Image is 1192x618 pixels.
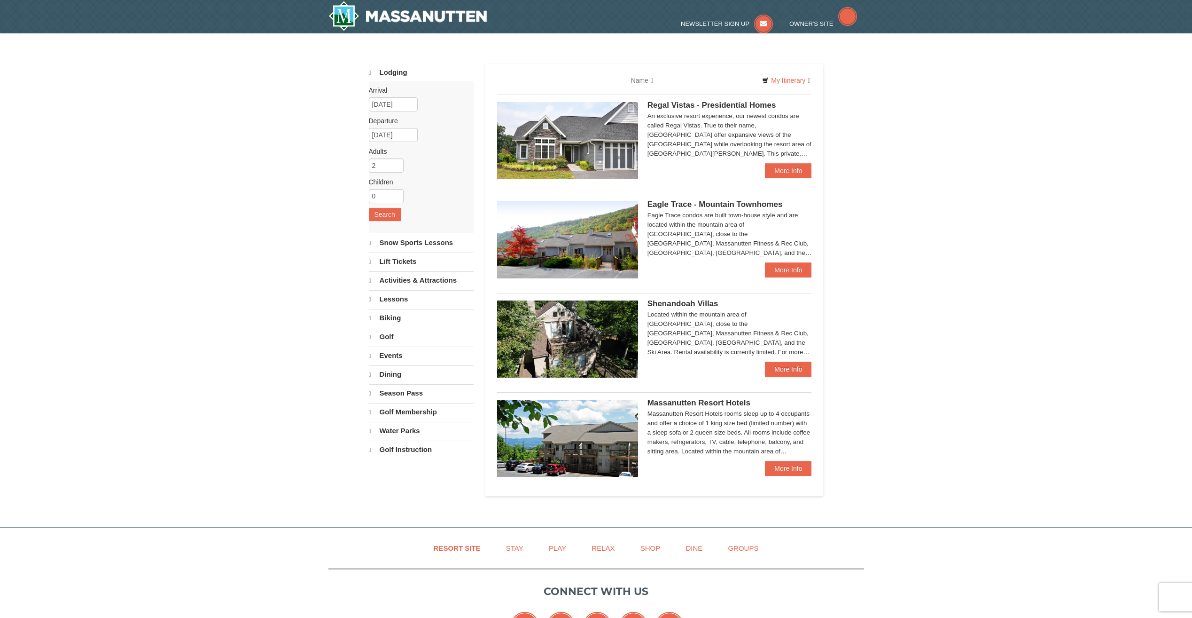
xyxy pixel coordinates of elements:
label: Adults [369,147,467,156]
div: An exclusive resort experience, our newest condos are called Regal Vistas. True to their name, [G... [647,111,812,158]
div: Located within the mountain area of [GEOGRAPHIC_DATA], close to the [GEOGRAPHIC_DATA], Massanutte... [647,310,812,357]
label: Departure [369,116,467,126]
a: Owner's Site [789,20,857,27]
a: Stay [494,538,535,559]
img: 19218983-1-9b289e55.jpg [497,201,638,278]
button: Search [369,208,401,221]
a: My Itinerary [756,73,816,87]
a: Play [537,538,578,559]
a: Events [369,347,474,364]
a: Golf Instruction [369,441,474,459]
a: Biking [369,309,474,327]
img: 19218991-1-902409a9.jpg [497,102,638,179]
div: Eagle Trace condos are built town-house style and are located within the mountain area of [GEOGRA... [647,211,812,258]
img: 19219019-2-e70bf45f.jpg [497,301,638,378]
img: Massanutten Resort Logo [328,1,487,31]
span: Massanutten Resort Hotels [647,398,750,407]
a: Season Pass [369,384,474,402]
a: Dine [674,538,714,559]
span: Newsletter Sign Up [681,20,749,27]
label: Children [369,177,467,187]
a: Massanutten Resort [328,1,487,31]
a: More Info [765,362,811,377]
a: Shop [629,538,672,559]
span: Eagle Trace - Mountain Townhomes [647,200,783,209]
a: Lodging [369,64,474,81]
a: Water Parks [369,422,474,440]
span: Regal Vistas - Presidential Homes [647,101,776,110]
img: 19219026-1-e3b4ac8e.jpg [497,400,638,477]
div: Massanutten Resort Hotels rooms sleep up to 4 occupants and offer a choice of 1 king size bed (li... [647,409,812,456]
a: Golf [369,328,474,346]
a: More Info [765,461,811,476]
span: Owner's Site [789,20,834,27]
a: Relax [580,538,626,559]
a: Lessons [369,290,474,308]
a: Golf Membership [369,403,474,421]
a: Newsletter Sign Up [681,20,773,27]
a: Activities & Attractions [369,271,474,289]
a: Groups [716,538,770,559]
a: More Info [765,262,811,277]
a: Snow Sports Lessons [369,234,474,252]
a: More Info [765,163,811,178]
p: Connect with us [328,584,864,599]
a: Lift Tickets [369,253,474,270]
span: Shenandoah Villas [647,299,718,308]
a: Name [624,71,660,90]
label: Arrival [369,86,467,95]
a: Dining [369,365,474,383]
a: Resort Site [422,538,492,559]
